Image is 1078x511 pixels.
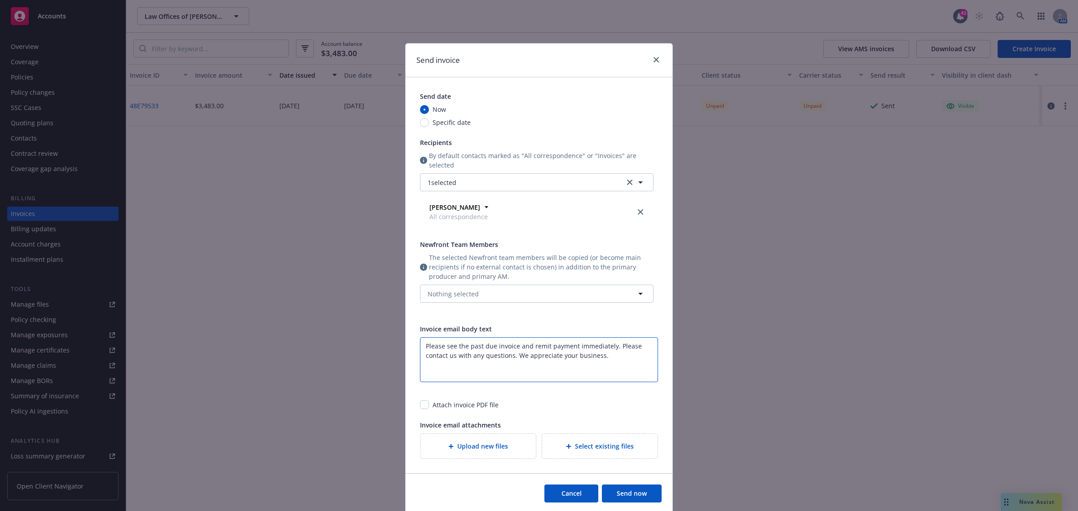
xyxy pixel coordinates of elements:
[457,441,508,451] span: Upload new files
[420,173,654,191] button: 1selectedclear selection
[420,337,658,382] textarea: Enter a description...
[428,178,456,187] span: 1 selected
[420,325,492,333] span: Invoice email body text
[651,54,662,65] a: close
[420,92,451,101] span: Send date
[433,118,471,127] span: Specific date
[429,253,654,281] span: The selected Newfront team members will be copied (or become main recipients if no external conta...
[429,151,654,170] span: By default contacts marked as "All correspondence" or "Invoices" are selected
[635,207,646,217] a: close
[420,240,498,249] span: Newfront Team Members
[575,441,634,451] span: Select existing files
[420,433,536,459] div: Upload new files
[420,285,654,303] button: Nothing selected
[416,54,460,66] h1: Send invoice
[420,421,501,429] span: Invoice email attachments
[624,177,635,188] a: clear selection
[429,212,488,221] span: All correspondence
[542,433,658,459] div: Select existing files
[420,105,429,114] input: Now
[544,485,598,502] button: Cancel
[433,400,499,410] div: Attach invoice PDF file
[602,485,662,502] button: Send now
[420,138,452,147] span: Recipients
[429,203,480,211] strong: [PERSON_NAME]
[420,118,429,127] input: Specific date
[433,105,446,114] span: Now
[428,289,479,299] span: Nothing selected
